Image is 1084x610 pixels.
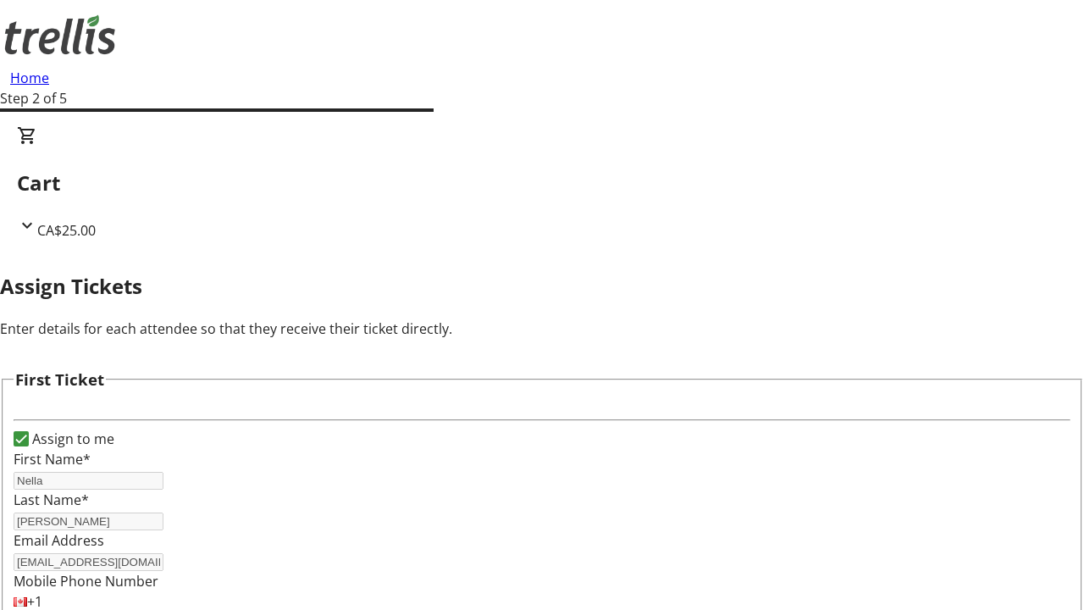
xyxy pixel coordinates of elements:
label: Mobile Phone Number [14,572,158,591]
label: Email Address [14,531,104,550]
h3: First Ticket [15,368,104,391]
span: CA$25.00 [37,221,96,240]
div: CartCA$25.00 [17,125,1067,241]
label: First Name* [14,450,91,469]
label: Last Name* [14,491,89,509]
h2: Cart [17,168,1067,198]
label: Assign to me [29,429,114,449]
